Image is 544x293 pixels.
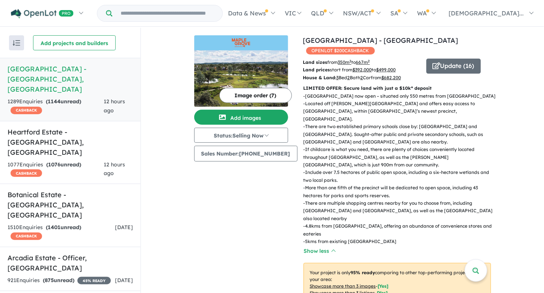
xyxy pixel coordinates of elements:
h5: Arcadia Estate - Officer , [GEOGRAPHIC_DATA] [8,253,133,273]
span: [ Yes ] [378,283,389,289]
span: 12 hours ago [104,161,125,177]
button: Add images [194,110,288,125]
button: Update (16) [426,59,481,74]
span: CASHBACK [11,233,42,240]
input: Try estate name, suburb, builder or developer [114,5,221,21]
u: 667 m [356,59,370,65]
span: [DATE] [115,224,133,231]
h5: Botanical Estate - [GEOGRAPHIC_DATA] , [GEOGRAPHIC_DATA] [8,190,133,220]
b: Land sizes [303,59,328,65]
span: to [372,67,396,72]
u: 2 [361,75,363,80]
div: 1077 Enquir ies [8,160,104,178]
sup: 2 [368,59,370,63]
a: Maple Grove Estate - Pakenham East LogoMaple Grove Estate - Pakenham East [194,35,288,107]
b: 95 % ready [351,270,375,275]
button: Sales Number:[PHONE_NUMBER] [194,146,298,162]
p: - Include over 7.5 hectares of public open space, including a six-hectare wetlands and two local ... [304,169,497,184]
button: Image order (7) [219,88,292,103]
u: $ 682,200 [382,75,401,80]
img: Maple Grove Estate - Pakenham East [194,50,288,107]
span: 1401 [48,224,60,231]
p: - Located off [PERSON_NAME][GEOGRAPHIC_DATA] and offers easy access to [GEOGRAPHIC_DATA], within ... [304,100,497,123]
span: [DATE] [115,277,133,284]
p: from [303,59,421,66]
strong: ( unread) [46,161,81,168]
p: - 4.8kms from [GEOGRAPHIC_DATA], offering an abundance of convenience stores and eateries [304,222,497,238]
img: sort.svg [13,40,20,46]
button: Status:Selling Now [194,128,288,143]
u: 350 m [338,59,352,65]
u: 2 [348,75,350,80]
strong: ( unread) [43,277,74,284]
div: 1289 Enquir ies [8,97,104,115]
u: 3 [337,75,339,80]
b: House & Land: [303,75,337,80]
p: - If childcare is what you need, there are plenty of choices conveniently located throughout [GEO... [304,146,497,169]
strong: ( unread) [46,98,81,105]
sup: 2 [350,59,352,63]
p: - 5kms from existing [GEOGRAPHIC_DATA] [304,238,497,245]
span: OPENLOT $ 200 CASHBACK [306,47,375,54]
span: [DEMOGRAPHIC_DATA]... [449,9,524,17]
span: 45 % READY [77,277,111,284]
img: Maple Grove Estate - Pakenham East Logo [197,38,285,47]
span: 12 hours ago [104,98,125,114]
b: Land prices [303,67,330,72]
h5: Heartford Estate - [GEOGRAPHIC_DATA] , [GEOGRAPHIC_DATA] [8,127,133,157]
p: - [GEOGRAPHIC_DATA] now open – situated only 550 metres from [GEOGRAPHIC_DATA] [304,92,497,100]
p: start from [303,66,421,74]
span: 1144 [48,98,60,105]
span: 1076 [48,161,60,168]
span: to [352,59,370,65]
img: Openlot PRO Logo White [11,9,74,18]
u: Showcase more than 3 images [310,283,376,289]
h5: [GEOGRAPHIC_DATA] - [GEOGRAPHIC_DATA] , [GEOGRAPHIC_DATA] [8,64,133,94]
p: - More than one fifth of the precinct will be dedicated to open space, including 43 hectares for ... [304,184,497,199]
span: CASHBACK [11,169,42,177]
a: [GEOGRAPHIC_DATA] - [GEOGRAPHIC_DATA] [303,36,458,45]
u: $ 499,000 [376,67,396,72]
span: 875 [45,277,54,284]
u: $ 392,000 [353,67,372,72]
p: - There are multiple shopping centres nearby for you to choose from, including [GEOGRAPHIC_DATA] ... [304,199,497,222]
p: - There are two established primary schools close by: [GEOGRAPHIC_DATA] and [GEOGRAPHIC_DATA]. So... [304,123,497,146]
div: 1510 Enquir ies [8,223,115,241]
strong: ( unread) [46,224,81,231]
span: CASHBACK [11,107,42,114]
p: Bed Bath Car from [303,74,421,82]
button: Show less [304,247,336,255]
button: Add projects and builders [33,35,116,50]
div: 921 Enquir ies [8,276,111,285]
p: LIMITED OFFER: Secure land with just a $10k* deposit [304,85,491,92]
